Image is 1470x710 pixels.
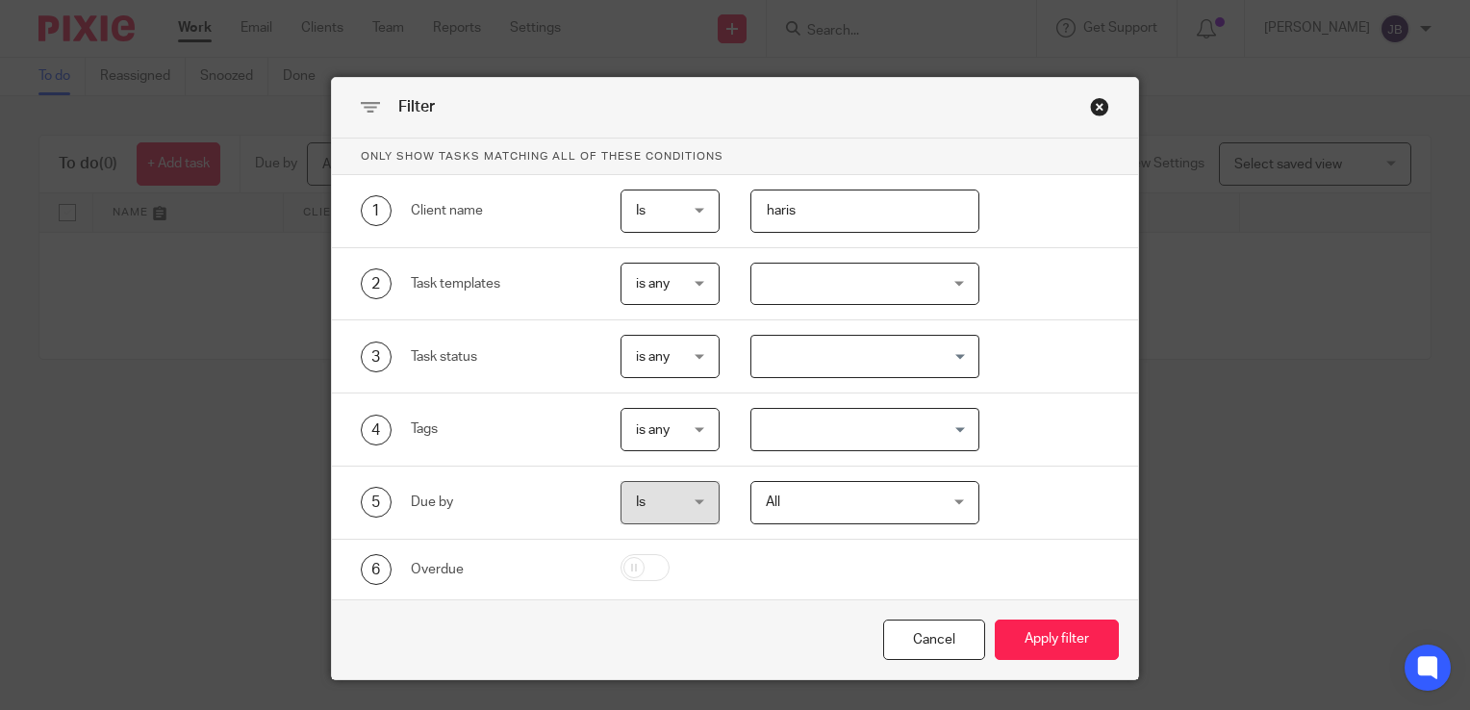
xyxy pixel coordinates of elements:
[636,350,670,364] span: is any
[636,423,670,437] span: is any
[411,493,591,512] div: Due by
[411,419,591,439] div: Tags
[411,201,591,220] div: Client name
[636,495,646,509] span: Is
[361,195,392,226] div: 1
[398,99,435,114] span: Filter
[766,495,780,509] span: All
[411,560,591,579] div: Overdue
[361,487,392,518] div: 5
[995,620,1119,661] button: Apply filter
[750,335,980,378] div: Search for option
[361,342,392,372] div: 3
[1090,97,1109,116] div: Close this dialog window
[753,340,969,373] input: Search for option
[361,554,392,585] div: 6
[636,204,646,217] span: Is
[636,277,670,291] span: is any
[361,415,392,445] div: 4
[361,268,392,299] div: 2
[750,408,980,451] div: Search for option
[411,274,591,293] div: Task templates
[883,620,985,661] div: Close this dialog window
[753,413,969,446] input: Search for option
[332,139,1138,175] p: Only show tasks matching all of these conditions
[411,347,591,367] div: Task status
